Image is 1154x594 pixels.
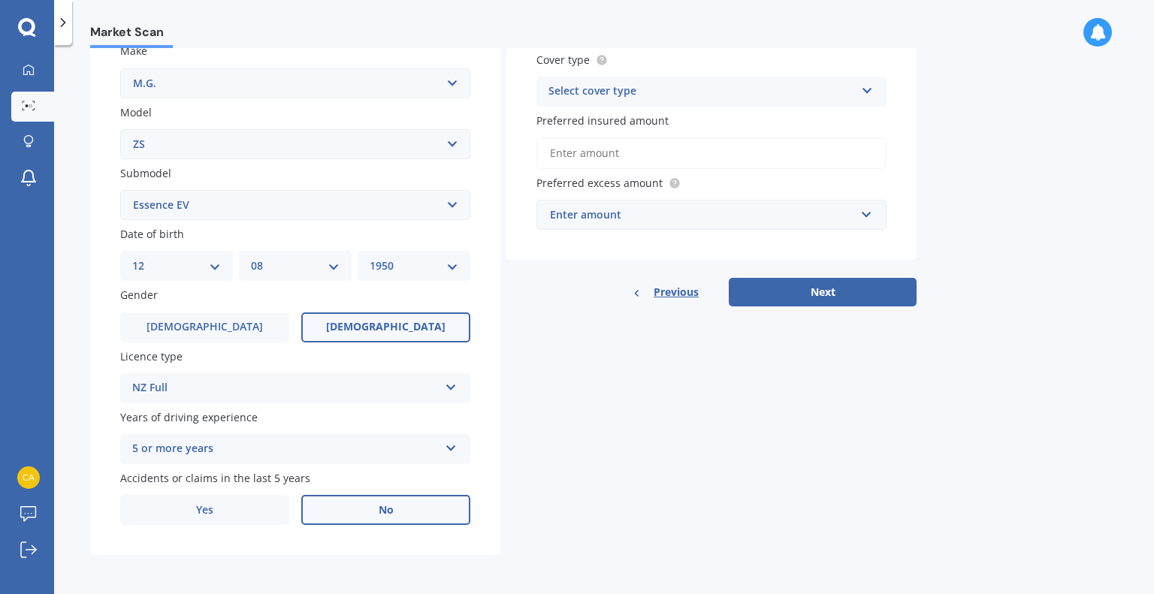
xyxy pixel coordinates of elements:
[654,281,699,303] span: Previous
[132,440,439,458] div: 5 or more years
[536,113,669,128] span: Preferred insured amount
[729,278,917,306] button: Next
[120,44,147,59] span: Make
[120,227,184,241] span: Date of birth
[120,288,158,303] span: Gender
[120,166,171,180] span: Submodel
[132,379,439,397] div: NZ Full
[550,207,855,223] div: Enter amount
[548,83,855,101] div: Select cover type
[120,105,152,119] span: Model
[17,466,40,489] img: 7edf2df5ed687bbb6587ce72ad9e5621
[196,504,213,517] span: Yes
[536,176,663,190] span: Preferred excess amount
[536,137,887,169] input: Enter amount
[379,504,394,517] span: No
[536,53,590,67] span: Cover type
[120,410,258,424] span: Years of driving experience
[120,471,310,485] span: Accidents or claims in the last 5 years
[147,321,263,333] span: [DEMOGRAPHIC_DATA]
[326,321,446,333] span: [DEMOGRAPHIC_DATA]
[120,349,183,363] span: Licence type
[90,25,173,45] span: Market Scan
